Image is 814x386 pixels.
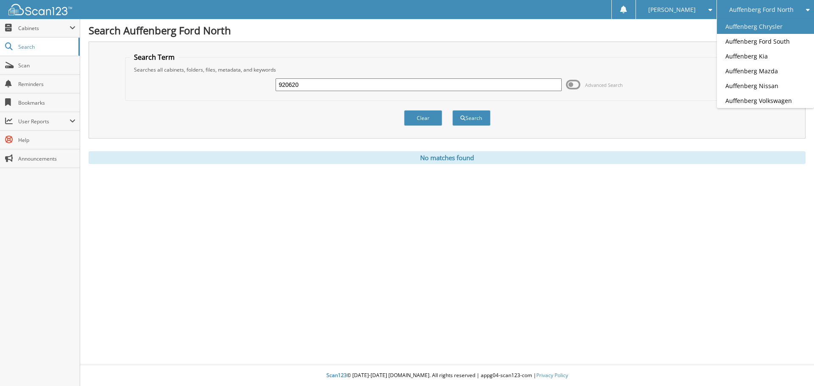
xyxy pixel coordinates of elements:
[452,110,491,126] button: Search
[18,43,74,50] span: Search
[536,372,568,379] a: Privacy Policy
[648,7,696,12] span: [PERSON_NAME]
[717,49,814,64] a: Auffenberg Kia
[130,66,765,73] div: Searches all cabinets, folders, files, metadata, and keywords
[8,4,72,15] img: scan123-logo-white.svg
[18,25,70,32] span: Cabinets
[18,62,75,69] span: Scan
[130,53,179,62] legend: Search Term
[404,110,442,126] button: Clear
[80,365,814,386] div: © [DATE]-[DATE] [DOMAIN_NAME]. All rights reserved | appg04-scan123-com |
[772,345,814,386] iframe: Chat Widget
[18,81,75,88] span: Reminders
[18,136,75,144] span: Help
[89,151,806,164] div: No matches found
[717,34,814,49] a: Auffenberg Ford South
[717,93,814,108] a: Auffenberg Volkswagen
[18,155,75,162] span: Announcements
[585,82,623,88] span: Advanced Search
[18,118,70,125] span: User Reports
[717,19,814,34] a: Auffenberg Chrysler
[717,78,814,93] a: Auffenberg Nissan
[717,64,814,78] a: Auffenberg Mazda
[89,23,806,37] h1: Search Auffenberg Ford North
[326,372,347,379] span: Scan123
[18,99,75,106] span: Bookmarks
[729,7,794,12] span: Auffenberg Ford North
